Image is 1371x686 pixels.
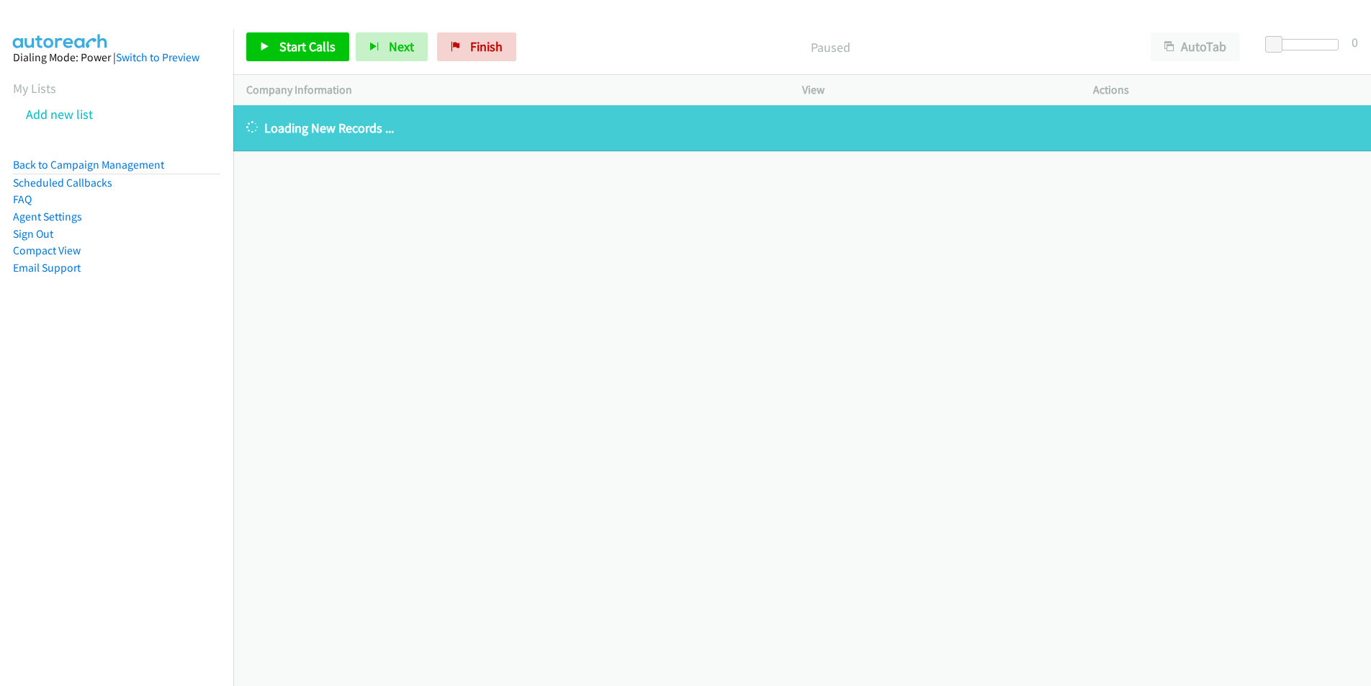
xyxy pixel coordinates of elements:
a: Add new list [26,106,93,122]
a: Agent Settings [13,210,82,223]
a: Finish [437,32,516,61]
button: Next [356,32,428,61]
p: Actions [1093,81,1358,99]
p: Company Information [246,81,776,99]
a: Compact View [13,244,81,257]
a: Start Calls [246,32,349,61]
p: Paused [536,37,1125,57]
span: Finish [470,38,503,55]
div: 0 [1352,32,1358,52]
div: Delay between calls (in seconds) [1272,39,1339,50]
a: My Lists [13,80,56,97]
a: FAQ [13,192,32,206]
span: Start Calls [279,38,336,55]
a: Back to Campaign Management [13,158,164,171]
p: View [802,81,1067,99]
span: Next [389,38,414,55]
button: AutoTab [1151,32,1240,61]
a: Sign Out [13,227,53,241]
p: Loading New Records ... [246,118,1358,138]
a: Scheduled Callbacks [13,176,112,190]
a: Email Support [13,261,81,275]
div: Dialing Mode: Power | [13,49,220,66]
a: Switch to Preview [116,50,199,64]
